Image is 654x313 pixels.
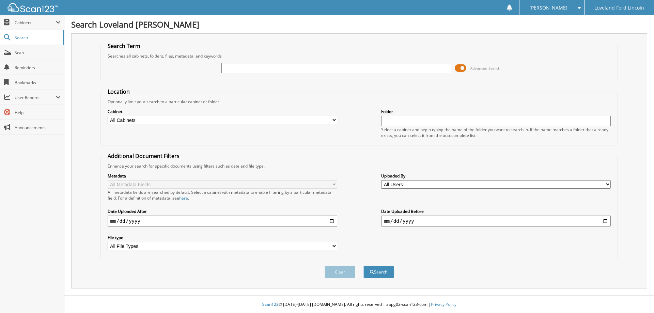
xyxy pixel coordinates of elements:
[381,109,611,114] label: Folder
[15,65,61,71] span: Reminders
[104,88,133,95] legend: Location
[104,53,614,59] div: Searches all cabinets, folders, files, metadata, and keywords
[381,208,611,214] label: Date Uploaded Before
[15,35,60,41] span: Search
[104,163,614,169] div: Enhance your search for specific documents using filters such as date and file type.
[594,6,644,10] span: Loveland Ford Lincoln
[179,195,188,201] a: here
[325,266,355,278] button: Clear
[15,20,56,26] span: Cabinets
[104,42,144,50] legend: Search Term
[381,173,611,179] label: Uploaded By
[104,152,183,160] legend: Additional Document Filters
[108,189,337,201] div: All metadata fields are searched by default. Select a cabinet with metadata to enable filtering b...
[71,19,647,30] h1: Search Loveland [PERSON_NAME]
[381,127,611,138] div: Select a cabinet and begin typing the name of the folder you want to search in. If the name match...
[108,235,337,240] label: File type
[108,216,337,226] input: start
[64,296,654,313] div: © [DATE]-[DATE] [DOMAIN_NAME]. All rights reserved | appg02-scan123-com |
[381,216,611,226] input: end
[15,50,61,56] span: Scan
[15,80,61,85] span: Bookmarks
[431,301,456,307] a: Privacy Policy
[15,125,61,130] span: Announcements
[108,208,337,214] label: Date Uploaded After
[7,3,58,12] img: scan123-logo-white.svg
[262,301,279,307] span: Scan123
[470,66,500,71] span: Advanced Search
[104,99,614,105] div: Optionally limit your search to a particular cabinet or folder
[108,173,337,179] label: Metadata
[363,266,394,278] button: Search
[15,110,61,115] span: Help
[15,95,56,100] span: User Reports
[108,109,337,114] label: Cabinet
[529,6,567,10] span: [PERSON_NAME]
